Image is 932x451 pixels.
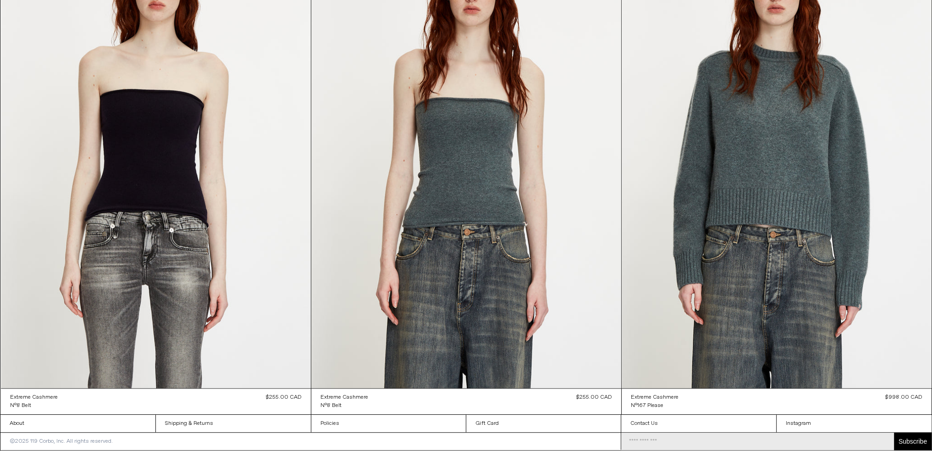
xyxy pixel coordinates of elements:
a: Policies [311,415,466,432]
a: N°8 Belt [320,401,368,410]
a: Shipping & Returns [156,415,311,432]
a: N°167 Please [631,401,678,410]
input: Email Address [621,433,894,450]
div: $255.00 CAD [266,393,302,401]
p: ©2025 119 Corbo, Inc. All rights reserved. [0,433,122,450]
div: N°8 Belt [10,402,31,410]
a: Extreme Cashmere [10,393,58,401]
a: Extreme Cashmere [631,393,678,401]
div: N°8 Belt [320,402,342,410]
a: Instagram [777,415,932,432]
div: N°167 Please [631,402,663,410]
a: Gift Card [466,415,621,432]
div: $998.00 CAD [885,393,922,401]
a: Contact Us [621,415,776,432]
a: Extreme Cashmere [320,393,368,401]
a: About [0,415,155,432]
button: Subscribe [894,433,932,450]
a: N°8 Belt [10,401,58,410]
div: $255.00 CAD [576,393,612,401]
